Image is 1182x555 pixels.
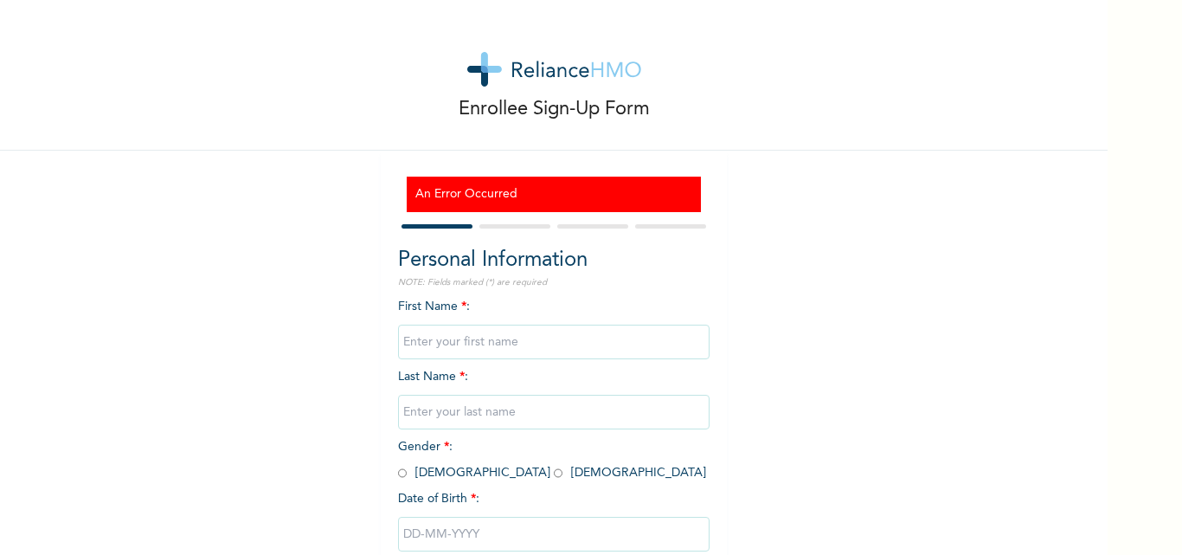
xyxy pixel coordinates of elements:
[398,517,710,552] input: DD-MM-YYYY
[398,371,710,418] span: Last Name :
[398,276,710,289] p: NOTE: Fields marked (*) are required
[398,490,479,508] span: Date of Birth :
[398,245,710,276] h2: Personal Information
[398,300,710,348] span: First Name :
[415,185,692,203] h3: An Error Occurred
[398,441,706,479] span: Gender : [DEMOGRAPHIC_DATA] [DEMOGRAPHIC_DATA]
[398,395,710,429] input: Enter your last name
[467,52,641,87] img: logo
[459,95,650,124] p: Enrollee Sign-Up Form
[398,325,710,359] input: Enter your first name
